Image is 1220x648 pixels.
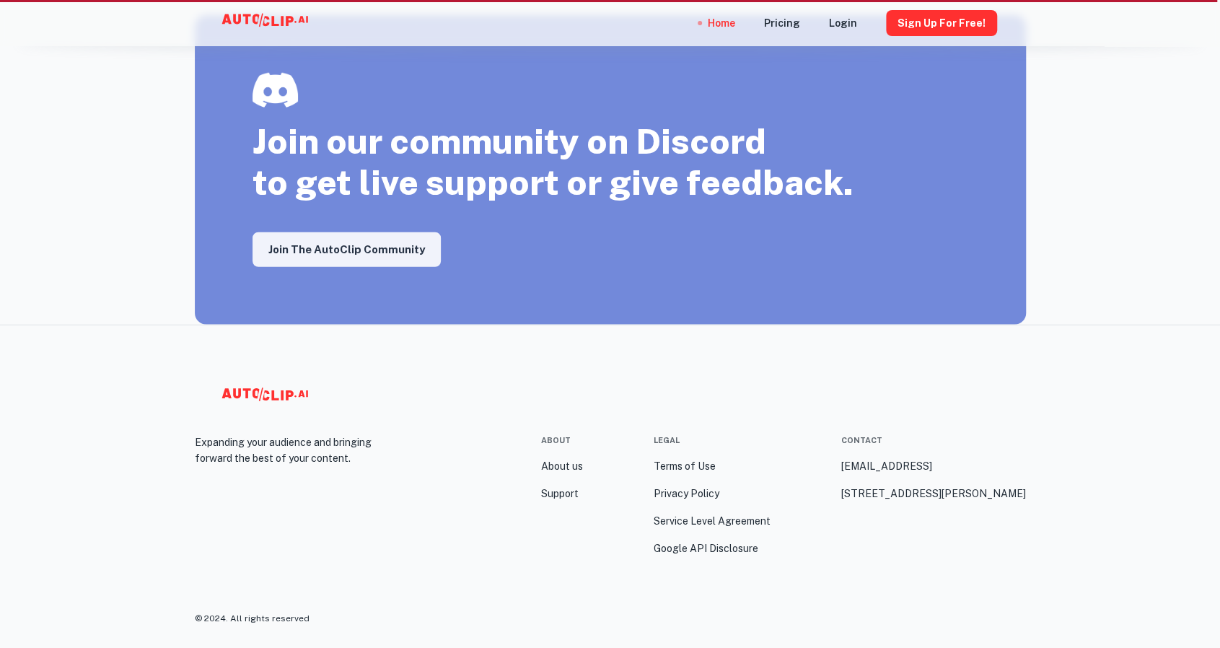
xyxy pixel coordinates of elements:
a: Privacy Policy [654,486,719,502]
div: Legal [654,434,680,447]
a: [STREET_ADDRESS][PERSON_NAME] [841,486,1025,502]
div: Join our community on Discord to get live support or give feedback. [253,73,853,203]
img: discord.png [253,73,298,108]
button: Sign Up for free! [886,10,997,36]
a: Join the AutoClip Community [253,232,441,267]
a: About us [541,458,583,474]
div: About [541,434,571,447]
a: Terms of Use [654,458,716,474]
div: Contact [841,434,882,447]
a: Service Level Agreement [654,513,771,529]
a: Google API Disclosure [654,540,758,556]
a: [EMAIL_ADDRESS] [841,458,931,474]
p: Expanding your audience and bringing forward the best of your content. [195,434,403,466]
a: Support [541,486,579,502]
